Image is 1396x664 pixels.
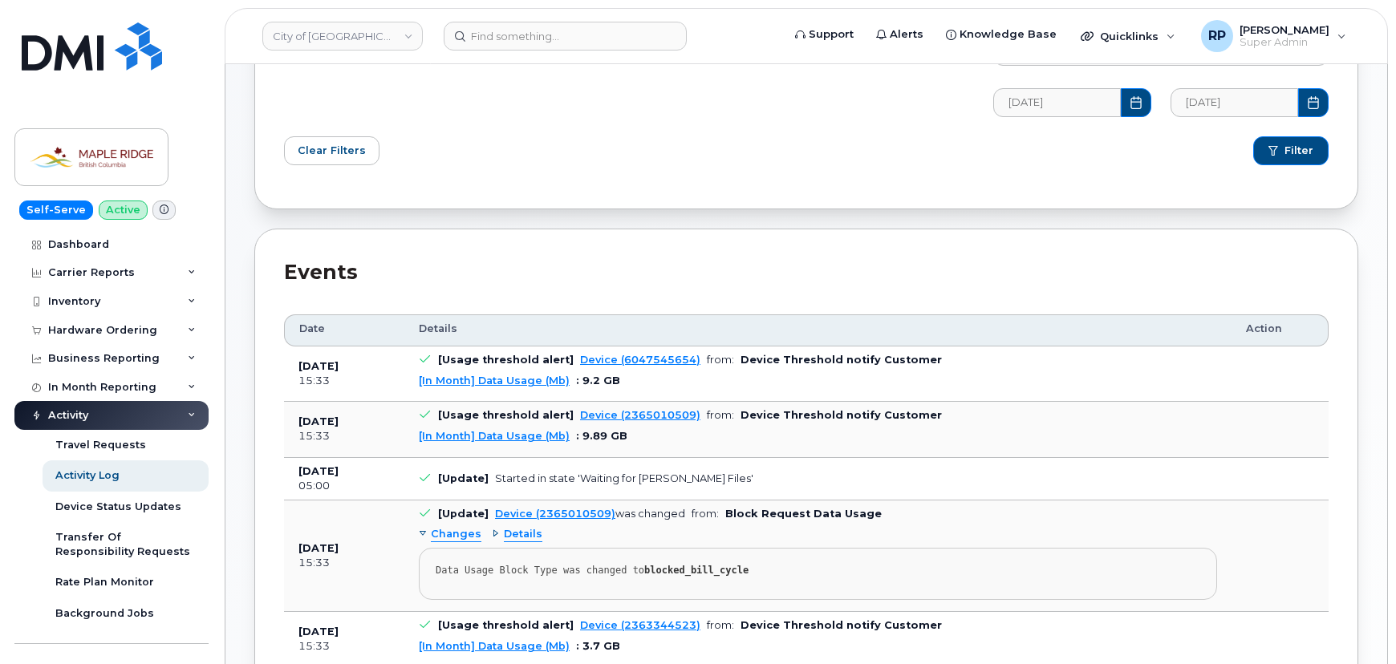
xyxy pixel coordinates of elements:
input: MM/DD/YYYY [1171,88,1298,117]
div: was changed [495,508,685,520]
b: [DATE] [298,415,339,427]
span: from: [707,619,734,631]
span: Changes [431,527,481,542]
a: City of Maple Ridge [262,22,423,51]
a: [In Month] Data Usage (Mb) [419,430,570,442]
button: Choose Date [1121,88,1151,117]
input: Find something... [444,22,687,51]
b: [DATE] [298,626,339,638]
span: Details [504,527,542,542]
div: Data Usage Block Type was changed to [436,565,1200,577]
span: Clear Filters [298,143,366,158]
span: Super Admin [1240,36,1329,49]
th: Action [1232,314,1329,346]
button: Choose Date [1298,88,1329,117]
div: Quicklinks [1069,20,1187,52]
b: [Usage threshold alert] [438,409,574,421]
a: Device (2363344523) [580,619,700,631]
span: from: [707,409,734,421]
b: [Usage threshold alert] [438,354,574,366]
a: [In Month] Data Usage (Mb) [419,640,570,652]
a: Device (2365010509) [580,409,700,421]
span: from: [692,508,719,520]
span: Alerts [890,26,923,43]
div: Started in state 'Waiting for [PERSON_NAME] Files' [495,472,753,484]
a: Support [784,18,865,51]
b: [Update] [438,508,489,520]
span: Date [299,322,325,336]
button: Filter [1253,136,1329,165]
span: Details [419,322,457,336]
a: Alerts [865,18,935,51]
b: Device Threshold notify Customer [741,354,942,366]
div: 15:33 [298,374,390,388]
a: Device (2365010509) [495,508,615,520]
b: [DATE] [298,542,339,554]
div: 05:00 [298,479,390,493]
input: MM/DD/YYYY [993,88,1121,117]
strong: blocked_bill_cycle [644,565,749,576]
span: Support [809,26,854,43]
span: : 9.2 GB [576,375,620,387]
div: 15:33 [298,429,390,443]
div: Ryan Partack [1190,20,1357,52]
b: Device Threshold notify Customer [741,409,942,421]
b: [DATE] [298,360,339,372]
span: from: [707,354,734,366]
span: RP [1208,26,1226,46]
b: [Usage threshold alert] [438,619,574,631]
b: Device Threshold notify Customer [741,619,942,631]
span: : 9.89 GB [576,430,627,442]
div: 15:33 [298,639,390,654]
a: [In Month] Data Usage (Mb) [419,375,570,387]
a: Device (6047545654) [580,354,700,366]
span: Knowledge Base [960,26,1057,43]
span: [PERSON_NAME] [1240,23,1329,36]
span: : 3.7 GB [576,640,620,652]
b: [Update] [438,472,489,484]
div: 15:33 [298,556,390,570]
a: Knowledge Base [935,18,1068,51]
div: Events [284,258,1329,287]
span: Filter [1284,144,1313,158]
button: Clear Filters [284,136,379,165]
span: Quicklinks [1100,30,1159,43]
b: [DATE] [298,465,339,477]
b: Block Request Data Usage [725,508,882,520]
